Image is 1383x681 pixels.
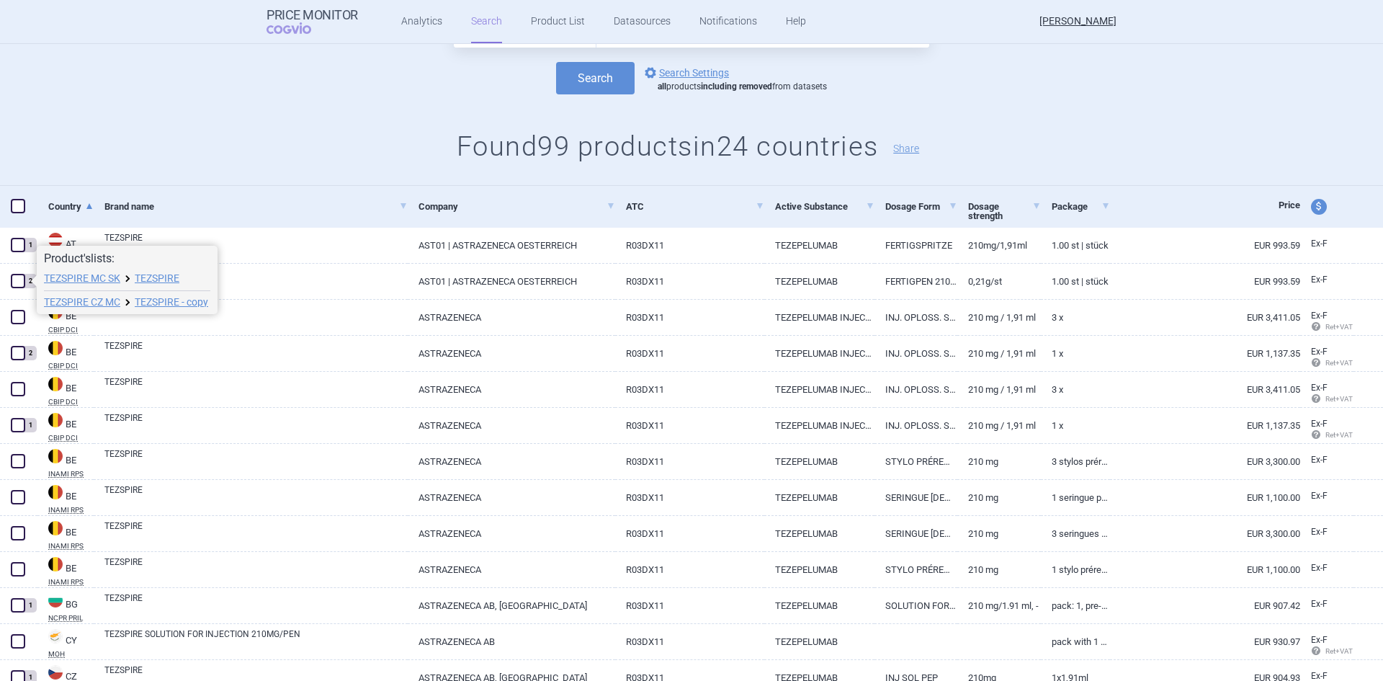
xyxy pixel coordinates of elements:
[1110,480,1300,515] a: EUR 1,100.00
[48,399,94,406] abbr: CBIP DCI — Belgian Center for Pharmacotherapeutic Information (CBIP)
[1041,516,1110,551] a: 3 seringues préremplies 1,91 mL solution injectable, 110 mg/mL
[1311,239,1328,249] span: Ex-factory price
[104,484,408,509] a: TEZSPIRE
[615,516,764,551] a: R03DX11
[626,189,764,224] a: ATC
[957,552,1040,587] a: 210 mg
[1300,270,1353,291] a: Ex-F
[104,267,408,293] a: TEZSPIRE
[37,375,94,406] a: BEBECBIP DCI
[1110,552,1300,587] a: EUR 1,100.00
[615,372,764,407] a: R03DX11
[874,300,957,335] a: INJ. OPLOSS. S.C. [VOORGEV. PEN]
[874,516,957,551] a: SERINGUE [DEMOGRAPHIC_DATA]
[1311,311,1328,321] span: Ex-factory price
[957,480,1040,515] a: 210 mg
[48,507,94,514] abbr: INAMI RPS — National Institute for Health Disability Insurance, Belgium. Programme web - Médicame...
[48,233,63,247] img: Austria
[1311,395,1366,403] span: Ret+VAT calc
[408,408,615,443] a: ASTRAZENECA
[48,665,63,680] img: Czech Republic
[408,480,615,515] a: ASTRAZENECA
[1311,599,1328,609] span: Ex-factory price
[48,543,94,550] abbr: INAMI RPS — National Institute for Health Disability Insurance, Belgium. Programme web - Médicame...
[957,372,1040,407] a: 210 mg / 1,91 ml
[885,189,957,224] a: Dosage Form
[48,362,94,370] abbr: CBIP DCI — Belgian Center for Pharmacotherapeutic Information (CBIP)
[615,444,764,479] a: R03DX11
[1300,630,1353,663] a: Ex-F Ret+VAT calc
[1300,558,1353,579] a: Ex-F
[44,273,120,283] a: TEZSPIRE MC SK
[48,449,63,463] img: Belgium
[764,336,875,371] a: TEZEPELUMAB INJECTIE 210 MG / 1,91 ML
[1311,671,1328,681] span: Ex-factory price
[267,8,358,35] a: Price MonitorCOGVIO
[104,411,408,437] a: TEZSPIRE
[615,408,764,443] a: R03DX11
[48,377,63,391] img: Belgium
[1110,408,1300,443] a: EUR 1,137.35
[615,300,764,335] a: R03DX11
[642,64,729,81] a: Search Settings
[1110,444,1300,479] a: EUR 3,300.00
[1110,624,1300,659] a: EUR 930.97
[37,448,94,478] a: BEBEINAMI RPS
[874,480,957,515] a: SERINGUE [DEMOGRAPHIC_DATA]
[1110,588,1300,623] a: EUR 907.42
[764,300,875,335] a: TEZEPELUMAB INJECTIE 210 MG / 1,91 ML
[1041,228,1110,263] a: 1.00 ST | Stück
[615,480,764,515] a: R03DX11
[1110,336,1300,371] a: EUR 1,137.35
[419,189,615,224] a: Company
[267,8,358,22] strong: Price Monitor
[1041,624,1110,659] a: PACK WITH 1 PRE-FILLED PEN X 1.91ML
[1041,444,1110,479] a: 3 stylos préremplis 1,91 mL solution injectable, 110 mg/mL
[24,418,37,432] div: 1
[1300,306,1353,339] a: Ex-F Ret+VAT calc
[37,484,94,514] a: BEBEINAMI RPS
[24,238,37,252] div: 1
[48,341,63,355] img: Belgium
[48,471,94,478] abbr: INAMI RPS — National Institute for Health Disability Insurance, Belgium. Programme web - Médicame...
[957,408,1040,443] a: 210 mg / 1,91 ml
[1311,455,1328,465] span: Ex-factory price
[1300,233,1353,255] a: Ex-F
[1110,264,1300,299] a: EUR 993.59
[764,588,875,623] a: TEZEPELUMAB
[764,480,875,515] a: TEZEPELUMAB
[764,624,875,659] a: TEZEPELUMAB
[874,552,957,587] a: STYLO PRÉREMPLI
[104,375,408,401] a: TEZSPIRE
[408,624,615,659] a: ASTRAZENECA AB
[37,231,94,262] a: ATATApo-Warenv.I
[1300,486,1353,507] a: Ex-F
[1041,336,1110,371] a: 1 x
[1311,431,1366,439] span: Ret+VAT calc
[104,448,408,473] a: TEZSPIRE
[48,579,94,586] abbr: INAMI RPS — National Institute for Health Disability Insurance, Belgium. Programme web - Médicame...
[1311,419,1328,429] span: Ex-factory price
[24,274,37,288] div: 2
[764,444,875,479] a: TEZEPELUMAB
[135,297,208,307] a: TEZSPIRE - copy
[1279,200,1300,210] span: Price
[1311,359,1366,367] span: Ret+VAT calc
[1300,450,1353,471] a: Ex-F
[968,189,1040,233] a: Dosage strength
[408,516,615,551] a: ASTRAZENECA
[764,264,875,299] a: TEZEPELUMAB
[957,588,1040,623] a: 210 mg/1.91 ml, -
[48,413,63,427] img: Belgium
[104,339,408,365] a: TEZSPIRE
[1311,563,1328,573] span: Ex-factory price
[1300,414,1353,447] a: Ex-F Ret+VAT calc
[104,628,408,654] a: TEZSPIRE SOLUTION FOR INJECTION 210MG/PEN
[556,62,635,94] button: Search
[37,520,94,550] a: BEBEINAMI RPS
[37,556,94,586] a: BEBEINAMI RPS
[1311,635,1328,645] span: Ex-factory price
[408,336,615,371] a: ASTRAZENECA
[37,592,94,622] a: BGBGNCPR PRIL
[957,516,1040,551] a: 210 mg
